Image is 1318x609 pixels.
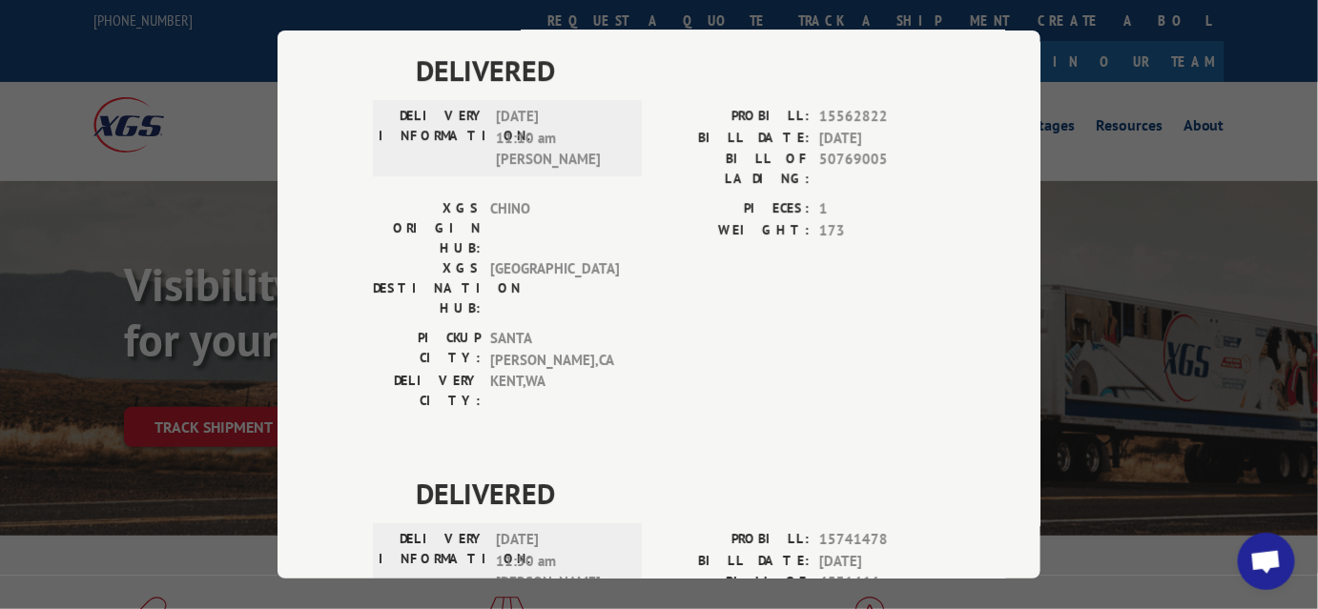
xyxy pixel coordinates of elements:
span: 50769005 [819,149,945,189]
span: 173 [819,220,945,242]
label: BILL OF LADING: [659,149,810,189]
label: DELIVERY CITY: [373,371,481,411]
label: PROBILL: [659,529,810,551]
span: 15562822 [819,106,945,128]
span: KENT , WA [490,371,619,411]
label: BILL DATE: [659,128,810,150]
div: Open chat [1238,533,1295,590]
span: SANTA [PERSON_NAME] , CA [490,328,619,371]
label: PICKUP CITY: [373,328,481,371]
label: PROBILL: [659,106,810,128]
label: DELIVERY INFORMATION: [379,106,486,171]
span: DELIVERED [416,49,945,91]
span: [DATE] [819,551,945,573]
span: [DATE] 11:50 am [PERSON_NAME] [496,529,625,594]
span: [DATE] 11:10 am [PERSON_NAME] [496,106,625,171]
span: CHINO [490,198,619,258]
label: BILL DATE: [659,551,810,573]
label: PIECES: [659,198,810,220]
span: 15741478 [819,529,945,551]
span: [DATE] [819,128,945,150]
span: 1 [819,198,945,220]
label: XGS ORIGIN HUB: [373,198,481,258]
span: DELIVERED [416,472,945,515]
label: XGS DESTINATION HUB: [373,258,481,318]
span: [GEOGRAPHIC_DATA] [490,258,619,318]
label: DELIVERY INFORMATION: [379,529,486,594]
label: WEIGHT: [659,220,810,242]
